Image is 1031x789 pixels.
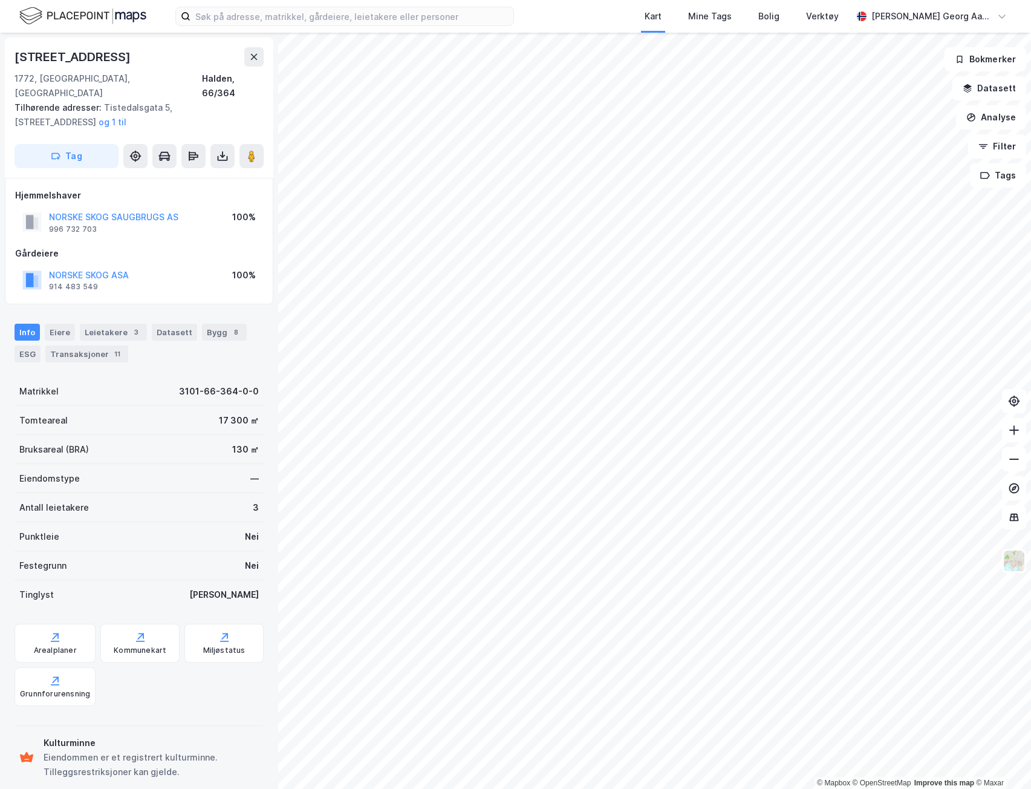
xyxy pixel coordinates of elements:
div: [PERSON_NAME] [189,588,259,602]
div: Gårdeiere [15,246,263,261]
img: Z [1003,549,1026,572]
div: Tistedalsgata 5, [STREET_ADDRESS] [15,100,254,129]
div: Mine Tags [688,9,732,24]
div: Festegrunn [19,558,67,573]
div: Leietakere [80,324,147,341]
div: Eiendomstype [19,471,80,486]
button: Bokmerker [945,47,1026,71]
div: 100% [232,268,256,283]
div: 3 [130,326,142,338]
div: 11 [111,348,123,360]
div: Datasett [152,324,197,341]
div: 8 [230,326,242,338]
div: Eiere [45,324,75,341]
div: Punktleie [19,529,59,544]
a: OpenStreetMap [853,779,911,787]
div: Kontrollprogram for chat [971,731,1031,789]
div: Miljøstatus [203,646,246,655]
div: Nei [245,558,259,573]
iframe: Chat Widget [971,731,1031,789]
a: Improve this map [914,779,974,787]
input: Søk på adresse, matrikkel, gårdeiere, leietakere eller personer [190,7,513,25]
div: 130 ㎡ [232,442,259,457]
div: Eiendommen er et registrert kulturminne. Tilleggsrestriksjoner kan gjelde. [44,750,259,779]
div: Nei [245,529,259,544]
div: ESG [15,345,41,362]
div: Kart [645,9,662,24]
div: 996 732 703 [49,224,97,234]
div: Bygg [202,324,247,341]
div: [PERSON_NAME] Georg Aass [PERSON_NAME] [871,9,992,24]
div: — [250,471,259,486]
div: 100% [232,210,256,224]
button: Tag [15,144,119,168]
div: Info [15,324,40,341]
div: 3101-66-364-0-0 [179,384,259,399]
div: Hjemmelshaver [15,188,263,203]
div: Tinglyst [19,588,54,602]
button: Filter [968,134,1026,159]
div: 17 300 ㎡ [219,413,259,428]
div: Arealplaner [34,646,77,655]
div: Antall leietakere [19,500,89,515]
div: Halden, 66/364 [202,71,264,100]
div: 1772, [GEOGRAPHIC_DATA], [GEOGRAPHIC_DATA] [15,71,202,100]
div: Kulturminne [44,736,259,750]
div: Grunnforurensning [20,689,90,699]
div: [STREET_ADDRESS] [15,47,133,67]
button: Analyse [956,105,1026,129]
div: Bruksareal (BRA) [19,442,89,457]
img: logo.f888ab2527a4732fd821a326f86c7f29.svg [19,5,146,27]
div: 3 [253,500,259,515]
button: Datasett [952,76,1026,100]
span: Tilhørende adresser: [15,102,104,113]
div: Tomteareal [19,413,68,428]
div: 914 483 549 [49,282,98,292]
div: Transaksjoner [45,345,128,362]
div: Kommunekart [114,646,166,655]
div: Matrikkel [19,384,59,399]
div: Verktøy [806,9,839,24]
a: Mapbox [817,779,850,787]
div: Bolig [758,9,779,24]
button: Tags [970,163,1026,188]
